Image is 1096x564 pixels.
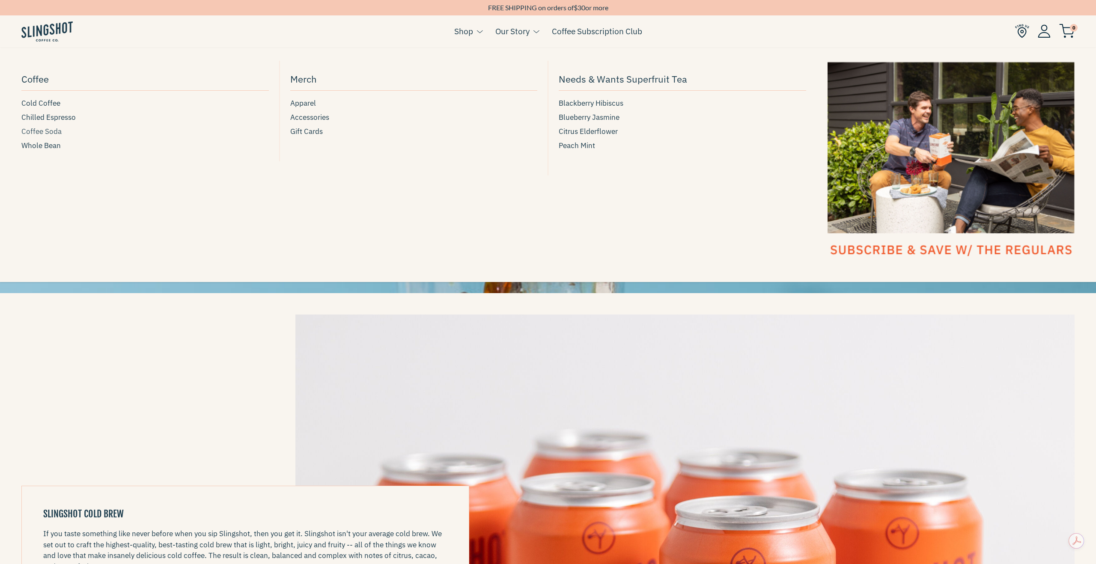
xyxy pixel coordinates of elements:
[21,140,269,151] a: Whole Bean
[559,69,806,90] a: Needs & Wants Superfruit Tea
[21,112,269,123] a: Chilled Espresso
[559,126,618,137] span: Citrus Elderflower
[559,112,806,123] a: Blueberry Jasmine
[559,126,806,137] a: Citrus Elderflower
[290,98,538,109] a: Apparel
[290,71,317,86] span: Merch
[559,71,687,86] span: Needs & Wants Superfruit Tea
[21,98,60,109] span: Cold Coffee
[578,3,585,12] span: 30
[1059,26,1075,36] a: 0
[43,508,447,521] h3: SLINGSHOT COLD BREW
[1059,24,1075,38] img: cart
[290,98,316,109] span: Apparel
[290,112,329,123] span: Accessories
[21,98,269,109] a: Cold Coffee
[21,126,62,137] span: Coffee Soda
[290,126,538,137] a: Gift Cards
[559,140,595,151] span: Peach Mint
[574,3,578,12] span: $
[454,25,473,38] a: Shop
[290,126,323,137] span: Gift Cards
[1038,24,1051,38] img: Account
[21,71,49,86] span: Coffee
[21,112,76,123] span: Chilled Espresso
[559,112,619,123] span: Blueberry Jasmine
[552,25,642,38] a: Coffee Subscription Club
[495,25,530,38] a: Our Story
[21,126,269,137] a: Coffee Soda
[290,69,538,90] a: Merch
[21,140,61,151] span: Whole Bean
[1070,24,1078,32] span: 0
[21,69,269,90] a: Coffee
[559,140,806,151] a: Peach Mint
[559,98,806,109] a: Blackberry Hibiscus
[1015,24,1029,38] img: Find Us
[290,112,538,123] a: Accessories
[559,98,623,109] span: Blackberry Hibiscus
